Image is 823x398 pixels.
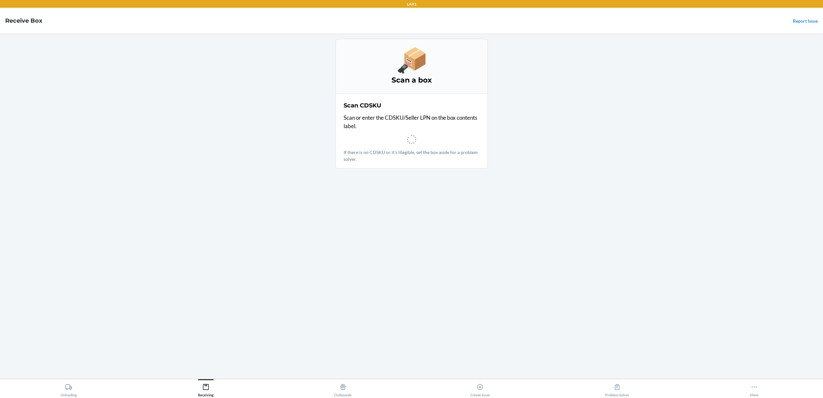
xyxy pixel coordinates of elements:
[5,17,42,25] h4: Receive Box
[334,381,352,397] div: Outbounds
[407,1,417,7] p: LAX1
[793,18,818,24] a: Report Issue
[344,75,480,85] h3: Scan a box
[411,379,548,397] button: Create Issue
[344,114,480,130] p: Scan or enter the CDSKU/Seller LPN on the box contents label.
[470,381,490,397] div: Create Issue
[137,379,274,397] button: Receiving
[750,381,758,397] div: More
[344,101,381,110] h2: Scan CDSKU
[61,381,77,397] div: Unloading
[686,379,823,397] button: More
[549,379,686,397] button: Problem Solver
[344,149,480,162] p: If there is no CDSKU or it's illegible, set the box aside for a problem solver.
[274,379,411,397] button: Outbounds
[198,381,214,397] div: Receiving
[605,381,629,397] div: Problem Solver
